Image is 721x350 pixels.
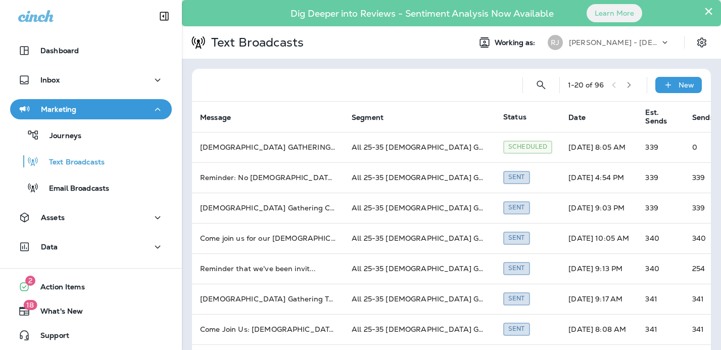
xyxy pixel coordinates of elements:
[503,201,530,214] div: Sent
[344,132,495,162] td: All 25-35 [DEMOGRAPHIC_DATA] Gathering
[503,172,530,181] span: Created by Jay Benedict
[30,331,69,343] span: Support
[352,113,397,122] span: Segment
[192,253,344,284] td: Reminder that we've been invit ...
[10,40,172,61] button: Dashboard
[637,223,684,253] td: 340
[503,171,530,184] div: Sent
[39,158,105,167] p: Text Broadcasts
[692,113,714,122] span: Sends
[637,132,684,162] td: 339
[10,237,172,257] button: Data
[587,4,642,22] button: Learn More
[192,193,344,223] td: [DEMOGRAPHIC_DATA] Gathering CANCELED!! N ...
[10,301,172,321] button: 18What's New
[548,35,563,50] div: RJ
[531,75,551,95] button: Search Text Broadcasts
[30,283,85,295] span: Action Items
[495,38,538,47] span: Working as:
[693,33,711,52] button: Settings
[344,314,495,344] td: All 25-35 [DEMOGRAPHIC_DATA] Gathering
[23,300,37,310] span: 18
[150,6,178,26] button: Collapse Sidebar
[40,76,60,84] p: Inbox
[560,132,637,162] td: [DATE] 8:05 AM
[344,253,495,284] td: All 25-35 [DEMOGRAPHIC_DATA] Gathering
[10,124,172,146] button: Journeys
[10,277,172,297] button: 2Action Items
[503,202,530,211] span: Created by Jay Benedict
[560,193,637,223] td: [DATE] 9:03 PM
[344,193,495,223] td: All 25-35 [DEMOGRAPHIC_DATA] Gathering
[503,232,530,244] div: Sent
[192,132,344,162] td: [DEMOGRAPHIC_DATA] GATHERING [DATE] Nig ...
[10,177,172,198] button: Email Broadcasts
[503,142,552,151] span: Created by Jay Benedict
[679,81,694,89] p: New
[10,99,172,119] button: Marketing
[568,113,586,122] span: Date
[503,324,530,333] span: Created by Jay Benedict
[704,3,713,19] button: Close
[560,253,637,284] td: [DATE] 9:13 PM
[503,262,530,275] div: Sent
[207,35,304,50] p: Text Broadcasts
[192,223,344,253] td: Come join us for our [DEMOGRAPHIC_DATA] Ga ...
[560,314,637,344] td: [DATE] 8:08 AM
[569,38,660,47] p: [PERSON_NAME] - [DEMOGRAPHIC_DATA] Gathering
[25,276,35,286] span: 2
[568,81,604,89] div: 1 - 20 of 96
[503,263,530,272] span: Created by Jay Benedict
[645,108,667,125] span: Est. Sends
[560,284,637,314] td: [DATE] 9:17 AM
[10,325,172,345] button: Support
[503,112,526,121] span: Status
[41,105,76,113] p: Marketing
[344,162,495,193] td: All 25-35 [DEMOGRAPHIC_DATA] Gathering
[568,113,599,122] span: Date
[503,292,530,305] div: Sent
[352,113,383,122] span: Segment
[637,193,684,223] td: 339
[200,113,244,122] span: Message
[41,213,65,222] p: Assets
[503,233,530,242] span: Created by Jay Benedict
[200,113,231,122] span: Message
[41,243,58,251] p: Data
[503,323,530,335] div: Sent
[637,253,684,284] td: 340
[560,223,637,253] td: [DATE] 10:05 AM
[645,108,680,125] span: Est. Sends
[261,12,583,15] p: Dig Deeper into Reviews - Sentiment Analysis Now Available
[192,162,344,193] td: Reminder: No [DEMOGRAPHIC_DATA] Gathering ...
[503,141,552,153] div: Scheduled
[10,151,172,172] button: Text Broadcasts
[39,132,81,141] p: Journeys
[40,47,79,55] p: Dashboard
[637,284,684,314] td: 341
[344,223,495,253] td: All 25-35 [DEMOGRAPHIC_DATA] Gathering
[39,184,109,194] p: Email Broadcasts
[10,207,172,228] button: Assets
[637,162,684,193] td: 339
[503,293,530,302] span: Created by Jay Benedict
[192,284,344,314] td: [DEMOGRAPHIC_DATA] Gathering Tonight at 7p ...
[637,314,684,344] td: 341
[10,70,172,90] button: Inbox
[560,162,637,193] td: [DATE] 4:54 PM
[192,314,344,344] td: Come Join Us: [DEMOGRAPHIC_DATA] GATHERIN ...
[344,284,495,314] td: All 25-35 [DEMOGRAPHIC_DATA] Gathering
[30,307,83,319] span: What's New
